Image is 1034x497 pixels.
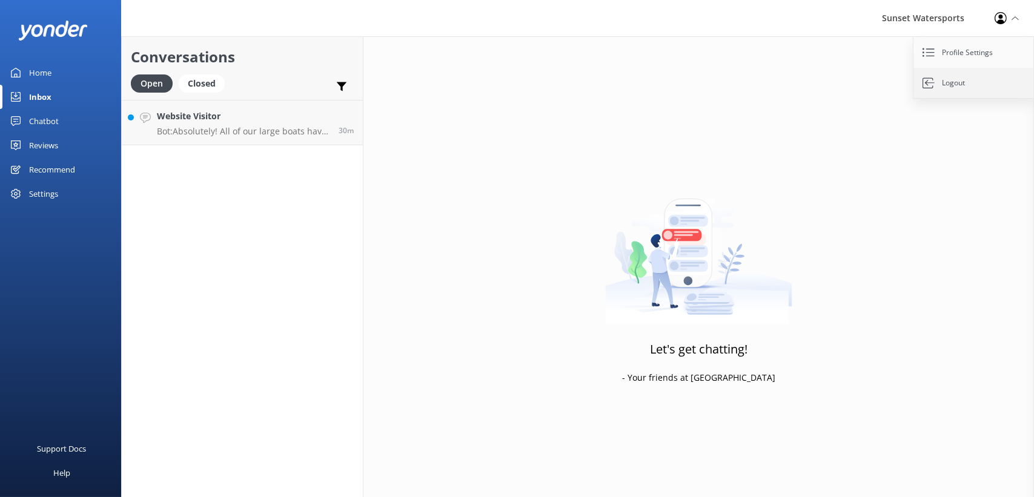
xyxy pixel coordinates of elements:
div: Open [131,74,173,93]
div: Chatbot [29,109,59,133]
img: artwork of a man stealing a conversation from at giant smartphone [605,173,792,324]
div: Inbox [29,85,51,109]
div: Help [53,461,70,485]
div: Reviews [29,133,58,157]
a: Website VisitorBot:Absolutely! All of our large boats have two above deck restrooms. If you're go... [122,100,363,145]
div: Home [29,61,51,85]
img: yonder-white-logo.png [18,21,88,41]
a: Open [131,76,179,90]
h3: Let's get chatting! [650,340,747,359]
div: Closed [179,74,225,93]
div: Recommend [29,157,75,182]
p: Bot: Absolutely! All of our large boats have two above deck restrooms. If you're going parasailin... [157,126,330,137]
a: Closed [179,76,231,90]
h4: Website Visitor [157,110,330,123]
span: Sep 30 2025 03:22pm (UTC -05:00) America/Cancun [339,125,354,136]
p: - Your friends at [GEOGRAPHIC_DATA] [622,371,775,384]
div: Support Docs [38,436,87,461]
h2: Conversations [131,45,354,68]
div: Settings [29,182,58,206]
